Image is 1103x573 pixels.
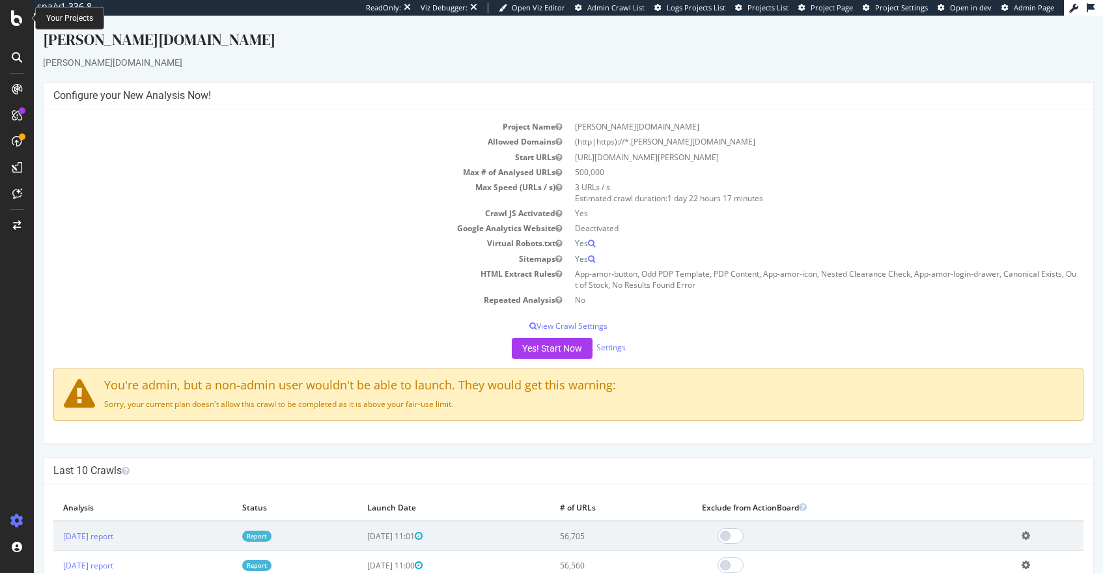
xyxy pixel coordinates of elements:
a: Open Viz Editor [499,3,565,13]
span: 1 day 22 hours 17 minutes [634,177,729,188]
a: [DATE] report [29,515,79,526]
a: Admin Crawl List [575,3,645,13]
button: Yes! Start Now [478,322,559,343]
td: Repeated Analysis [20,277,535,292]
a: [DATE] report [29,544,79,555]
a: Projects List [735,3,789,13]
a: Report [208,544,238,555]
span: Project Settings [875,3,928,12]
td: No [535,277,1050,292]
span: Project Page [811,3,853,12]
span: Open in dev [950,3,992,12]
h4: Configure your New Analysis Now! [20,74,1050,87]
h4: You're admin, but a non-admin user wouldn't be able to launch. They would get this warning: [30,363,1039,376]
th: Status [199,479,324,505]
div: [PERSON_NAME][DOMAIN_NAME] [9,40,1060,53]
span: Logs Projects List [667,3,725,12]
div: [PERSON_NAME][DOMAIN_NAME] [9,13,1060,40]
th: Analysis [20,479,199,505]
th: # of URLs [516,479,658,505]
span: Admin Crawl List [587,3,645,12]
span: Projects List [747,3,789,12]
td: Deactivated [535,205,1050,220]
td: Start URLs [20,134,535,149]
a: Logs Projects List [654,3,725,13]
td: 3 URLs / s Estimated crawl duration: [535,164,1050,190]
td: Max Speed (URLs / s) [20,164,535,190]
p: View Crawl Settings [20,305,1050,316]
td: Project Name [20,104,535,119]
td: Google Analytics Website [20,205,535,220]
th: Exclude from ActionBoard [658,479,978,505]
span: Admin Page [1014,3,1054,12]
td: Max # of Analysed URLs [20,149,535,164]
h4: Last 10 Crawls [20,449,1050,462]
th: Launch Date [324,479,516,505]
div: Your Projects [46,13,93,24]
span: [DATE] 11:00 [333,544,389,555]
a: Settings [563,326,592,337]
td: [PERSON_NAME][DOMAIN_NAME] [535,104,1050,119]
td: 56,560 [516,535,658,565]
td: App-amor-button, Odd PDP Template, PDP Content, App-amor-icon, Nested Clearance Check, App-amor-l... [535,251,1050,277]
td: Allowed Domains [20,119,535,133]
td: 500,000 [535,149,1050,164]
span: [DATE] 11:01 [333,515,389,526]
td: Yes [535,190,1050,205]
div: Viz Debugger: [421,3,468,13]
td: Yes [535,220,1050,235]
a: Open in dev [938,3,992,13]
p: Sorry, your current plan doesn't allow this crawl to be completed as it is above your fair-use li... [30,383,1039,394]
a: Project Settings [863,3,928,13]
td: (http|https)://*.[PERSON_NAME][DOMAIN_NAME] [535,119,1050,133]
a: Report [208,515,238,526]
a: Admin Page [1001,3,1054,13]
span: Open Viz Editor [512,3,565,12]
td: Crawl JS Activated [20,190,535,205]
td: 56,705 [516,505,658,535]
td: Yes [535,236,1050,251]
td: Sitemaps [20,236,535,251]
td: HTML Extract Rules [20,251,535,277]
td: Virtual Robots.txt [20,220,535,235]
a: Project Page [798,3,853,13]
div: ReadOnly: [366,3,401,13]
td: [URL][DOMAIN_NAME][PERSON_NAME] [535,134,1050,149]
